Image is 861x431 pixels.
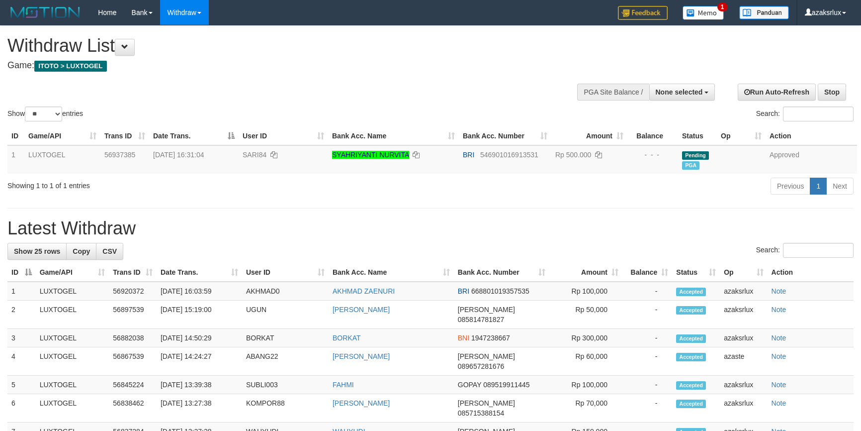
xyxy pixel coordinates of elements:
th: Game/API: activate to sort column ascending [24,127,100,145]
td: BORKAT [242,329,329,347]
h1: Withdraw List [7,36,564,56]
a: Previous [771,178,810,195]
a: AKHMAD ZAENURI [333,287,395,295]
td: UGUN [242,301,329,329]
td: azaksrlux [720,301,767,329]
th: Date Trans.: activate to sort column descending [149,127,239,145]
span: [PERSON_NAME] [458,352,515,360]
a: [PERSON_NAME] [333,306,390,314]
span: BRI [458,287,469,295]
th: Game/API: activate to sort column ascending [36,263,109,282]
td: [DATE] 15:19:00 [157,301,242,329]
a: SYAHRIYANTI NURVITA [332,151,409,159]
span: Accepted [676,353,706,361]
a: Stop [818,84,846,101]
td: 56838462 [109,394,157,423]
span: Copy 085814781827 to clipboard [458,316,504,323]
img: Feedback.jpg [618,6,668,20]
a: [PERSON_NAME] [333,399,390,407]
span: Copy [73,247,90,255]
span: CSV [102,247,117,255]
a: BORKAT [333,334,361,342]
input: Search: [783,243,854,258]
span: BRI [463,151,474,159]
th: Bank Acc. Number: activate to sort column ascending [459,127,551,145]
span: Rp 500.000 [555,151,591,159]
select: Showentries [25,107,62,121]
td: Rp 100,000 [549,282,622,301]
th: Trans ID: activate to sort column ascending [109,263,157,282]
span: Copy 1947238667 to clipboard [471,334,510,342]
td: SUBLI003 [242,376,329,394]
span: 1 [717,2,728,11]
td: 56845224 [109,376,157,394]
td: - [622,329,672,347]
div: Showing 1 to 1 of 1 entries [7,177,351,191]
span: Accepted [676,400,706,408]
img: Button%20Memo.svg [683,6,724,20]
span: Copy 089657281676 to clipboard [458,362,504,370]
td: - [622,347,672,376]
td: LUXTOGEL [36,301,109,329]
th: Bank Acc. Name: activate to sort column ascending [329,263,454,282]
span: [DATE] 16:31:04 [153,151,204,159]
span: Copy 085715388154 to clipboard [458,409,504,417]
td: 1 [7,282,36,301]
label: Search: [756,243,854,258]
th: Op: activate to sort column ascending [720,263,767,282]
td: - [622,301,672,329]
a: Note [772,287,786,295]
th: Balance: activate to sort column ascending [622,263,672,282]
a: Run Auto-Refresh [738,84,816,101]
th: Trans ID: activate to sort column ascending [100,127,149,145]
span: ITOTO > LUXTOGEL [34,61,107,72]
th: Status: activate to sort column ascending [672,263,720,282]
td: LUXTOGEL [36,394,109,423]
th: ID [7,127,24,145]
td: LUXTOGEL [24,145,100,174]
span: Copy 546901016913531 to clipboard [480,151,538,159]
span: [PERSON_NAME] [458,399,515,407]
th: ID: activate to sort column descending [7,263,36,282]
button: None selected [649,84,715,101]
a: Note [772,334,786,342]
th: Amount: activate to sort column ascending [549,263,622,282]
td: 56867539 [109,347,157,376]
th: Action [768,263,854,282]
h4: Game: [7,61,564,71]
span: [PERSON_NAME] [458,306,515,314]
td: LUXTOGEL [36,347,109,376]
th: Amount: activate to sort column ascending [551,127,627,145]
span: Show 25 rows [14,247,60,255]
span: Accepted [676,334,706,343]
td: - [622,376,672,394]
td: azaste [720,347,767,376]
label: Show entries [7,107,83,121]
td: Rp 70,000 [549,394,622,423]
a: Show 25 rows [7,243,67,260]
a: Note [772,306,786,314]
a: FAHMI [333,381,354,389]
h1: Latest Withdraw [7,218,854,238]
td: ABANG22 [242,347,329,376]
a: Note [772,352,786,360]
td: Rp 100,000 [549,376,622,394]
img: panduan.png [739,6,789,19]
span: Accepted [676,381,706,390]
a: 1 [810,178,827,195]
span: GOPAY [458,381,481,389]
span: Accepted [676,288,706,296]
a: [PERSON_NAME] [333,352,390,360]
td: 4 [7,347,36,376]
td: azaksrlux [720,329,767,347]
td: 1 [7,145,24,174]
label: Search: [756,107,854,121]
td: Rp 60,000 [549,347,622,376]
td: azaksrlux [720,376,767,394]
th: Op: activate to sort column ascending [717,127,766,145]
th: Bank Acc. Number: activate to sort column ascending [454,263,549,282]
th: Balance [627,127,678,145]
td: LUXTOGEL [36,282,109,301]
td: 5 [7,376,36,394]
th: User ID: activate to sort column ascending [242,263,329,282]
